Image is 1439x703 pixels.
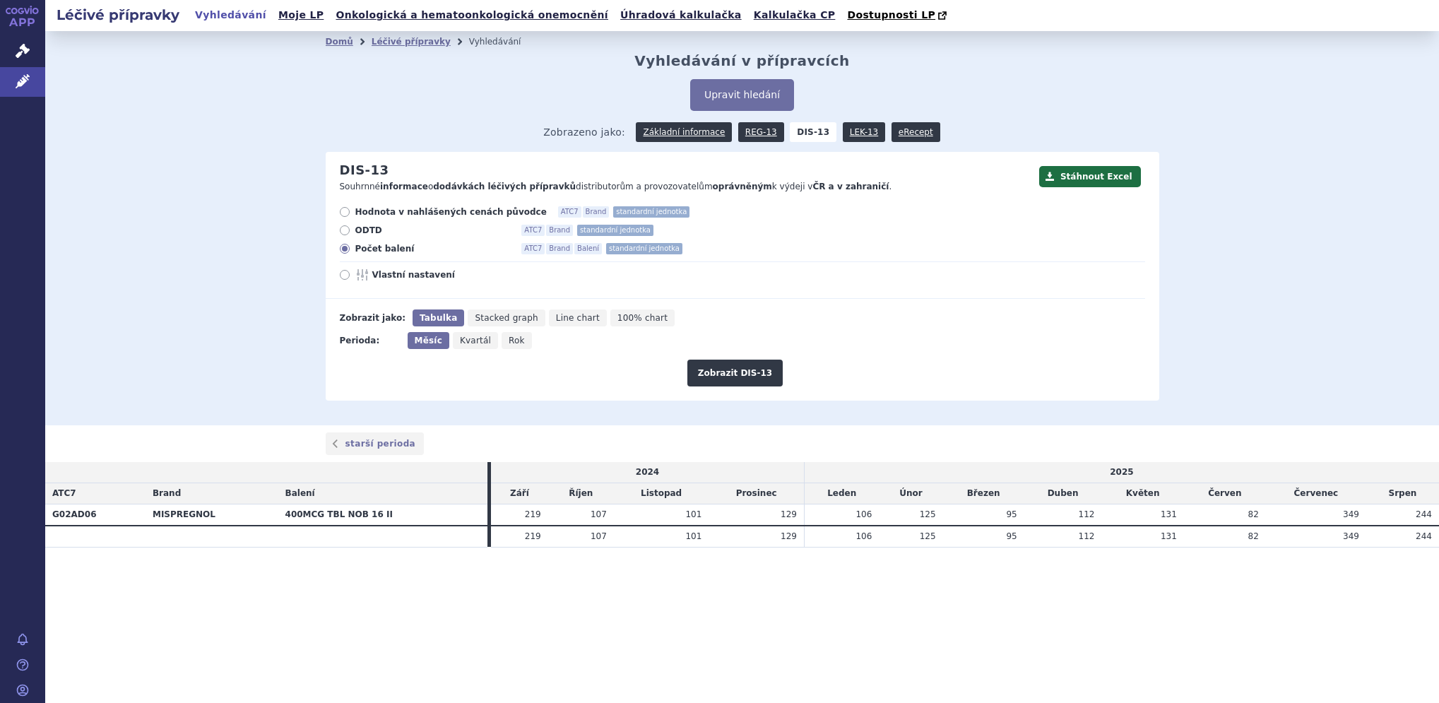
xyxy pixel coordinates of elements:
[591,509,607,519] span: 107
[278,504,488,525] th: 400MCG TBL NOB 16 II
[469,31,540,52] li: Vyhledávání
[1248,531,1259,541] span: 82
[521,243,545,254] span: ATC7
[804,483,879,504] td: Leden
[546,225,573,236] span: Brand
[781,509,797,519] span: 129
[1343,509,1359,519] span: 349
[355,206,547,218] span: Hodnota v nahlášených cenách původce
[892,122,940,142] a: eRecept
[556,313,600,323] span: Line chart
[191,6,271,25] a: Vyhledávání
[521,225,545,236] span: ATC7
[1161,509,1177,519] span: 131
[1101,483,1183,504] td: Květen
[616,6,746,25] a: Úhradová kalkulačka
[1161,531,1177,541] span: 131
[146,504,278,525] th: MISPREGNOL
[812,182,889,191] strong: ČR a v zahraničí
[1006,531,1017,541] span: 95
[685,531,701,541] span: 101
[1006,509,1017,519] span: 95
[713,182,772,191] strong: oprávněným
[920,509,936,519] span: 125
[843,6,954,25] a: Dostupnosti LP
[1343,531,1359,541] span: 349
[613,206,689,218] span: standardní jednotka
[920,531,936,541] span: 125
[1366,483,1439,504] td: Srpen
[525,531,541,541] span: 219
[1039,166,1141,187] button: Stáhnout Excel
[617,313,668,323] span: 100% chart
[153,488,181,498] span: Brand
[415,336,442,345] span: Měsíc
[475,313,538,323] span: Stacked graph
[1416,531,1432,541] span: 244
[685,509,701,519] span: 101
[634,52,850,69] h2: Vyhledávání v přípravcích
[574,243,602,254] span: Balení
[709,483,804,504] td: Prosinec
[509,336,525,345] span: Rok
[606,243,682,254] span: standardní jednotka
[45,504,146,525] th: G02AD06
[583,206,610,218] span: Brand
[843,122,885,142] a: LEK-13
[340,332,401,349] div: Perioda:
[558,206,581,218] span: ATC7
[804,462,1439,483] td: 2025
[1248,509,1259,519] span: 82
[1079,509,1095,519] span: 112
[577,225,653,236] span: standardní jednotka
[355,225,511,236] span: ODTD
[45,5,191,25] h2: Léčivé přípravky
[433,182,576,191] strong: dodávkách léčivých přípravků
[285,488,315,498] span: Balení
[460,336,491,345] span: Kvartál
[690,79,794,111] button: Upravit hledání
[420,313,457,323] span: Tabulka
[372,37,451,47] a: Léčivé přípravky
[491,462,804,483] td: 2024
[1079,531,1095,541] span: 112
[1266,483,1366,504] td: Červenec
[636,122,732,142] a: Základní informace
[326,432,425,455] a: starší perioda
[331,6,612,25] a: Onkologická a hematoonkologická onemocnění
[855,509,872,519] span: 106
[790,122,836,142] strong: DIS-13
[340,163,389,178] h2: DIS-13
[543,122,625,142] span: Zobrazeno jako:
[943,483,1024,504] td: Březen
[340,309,405,326] div: Zobrazit jako:
[847,9,935,20] span: Dostupnosti LP
[614,483,709,504] td: Listopad
[879,483,942,504] td: Únor
[274,6,328,25] a: Moje LP
[591,531,607,541] span: 107
[546,243,573,254] span: Brand
[781,531,797,541] span: 129
[687,360,783,386] button: Zobrazit DIS-13
[372,269,528,280] span: Vlastní nastavení
[355,243,511,254] span: Počet balení
[525,509,541,519] span: 219
[1024,483,1102,504] td: Duben
[340,181,1032,193] p: Souhrnné o distributorům a provozovatelům k výdeji v .
[1416,509,1432,519] span: 244
[738,122,784,142] a: REG-13
[491,483,548,504] td: Září
[326,37,353,47] a: Domů
[750,6,840,25] a: Kalkulačka CP
[52,488,76,498] span: ATC7
[548,483,614,504] td: Říjen
[1184,483,1266,504] td: Červen
[855,531,872,541] span: 106
[380,182,428,191] strong: informace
